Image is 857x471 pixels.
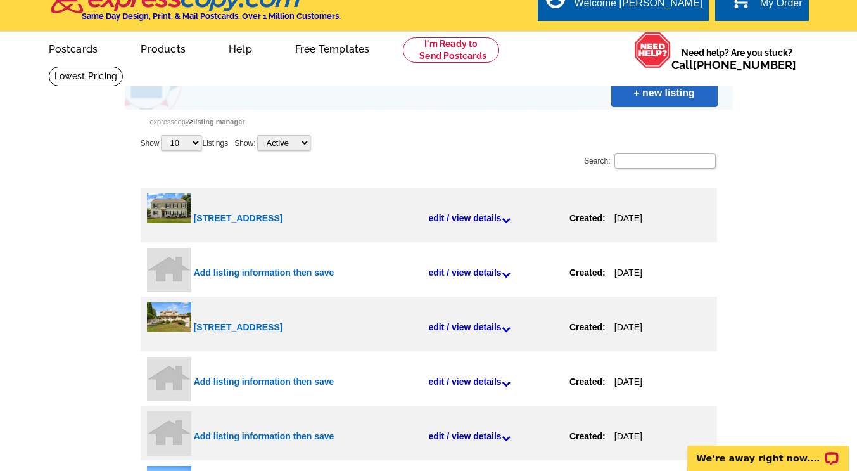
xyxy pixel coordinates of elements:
[606,431,642,441] span: [DATE]
[611,79,718,107] a: + new listing
[194,431,334,441] span: Add listing information then save
[275,33,390,63] a: Free Templates
[606,377,642,387] span: [DATE]
[147,193,191,223] img: thumb-68b8b2c922548.jpg
[693,58,796,72] a: [PHONE_NUMBER]
[428,308,569,346] a: edit / view details
[194,377,334,387] span: Add listing information then save
[671,58,796,72] span: Call
[194,268,334,278] span: Add listing information then save
[147,302,191,332] img: thumb-68b8623f340a9.jpg
[569,213,606,223] strong: Created:
[147,248,191,292] img: listing-placeholder.gif
[194,322,283,332] span: [STREET_ADDRESS]
[194,213,283,223] span: [STREET_ADDRESS]
[29,33,118,63] a: Postcards
[82,11,341,21] h4: Same Day Design, Print, & Mail Postcards. Over 1 Million Customers.
[150,118,189,126] a: Expresscopy
[161,135,201,151] select: ShowListings
[147,357,191,401] img: listing-placeholder.gif
[614,153,716,169] input: Search:
[120,33,206,63] a: Products
[569,377,606,387] strong: Created:
[606,322,642,332] span: [DATE]
[141,134,229,152] label: Show Listings
[569,322,606,332] strong: Created:
[428,254,569,292] a: edit / view details
[584,152,716,170] label: Search:
[671,46,803,72] span: Need help? Are you stuck?
[606,213,642,223] span: [DATE]
[428,417,569,455] a: edit / view details
[634,32,671,68] img: help
[606,268,642,278] span: [DATE]
[569,268,606,278] strong: Created:
[125,110,733,134] div: >
[193,118,244,126] span: Listing Manager
[208,33,272,63] a: Help
[428,363,569,401] a: edit / view details
[147,411,191,456] img: listing-placeholder.gif
[569,431,606,441] strong: Created:
[428,199,569,237] a: edit / view details
[234,134,311,152] p: Show:
[679,431,857,471] iframe: LiveChat chat widget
